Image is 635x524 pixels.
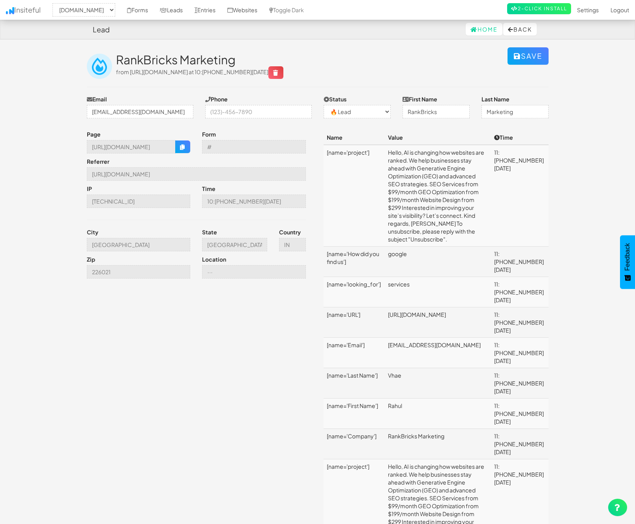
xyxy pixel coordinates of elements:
span: Feedback [624,243,631,271]
label: State [202,228,217,236]
label: IP [87,185,92,193]
a: 2-Click Install [507,3,571,14]
img: icon.png [6,7,14,14]
td: 11:[PHONE_NUMBER][DATE] [491,145,548,247]
label: First Name [403,95,437,103]
input: -- [87,140,176,153]
input: -- [202,238,267,251]
td: [name='Company'] [324,429,385,459]
td: Rahul [385,399,491,429]
span: from [URL][DOMAIN_NAME] at 10:[PHONE_NUMBER][DATE] [116,68,283,75]
th: Value [385,130,491,145]
label: Page [87,130,101,138]
input: -- [87,167,306,181]
input: j@doe.com [87,105,193,118]
td: [EMAIL_ADDRESS][DOMAIN_NAME] [385,338,491,368]
input: -- [202,195,306,208]
input: -- [202,140,306,153]
td: google [385,247,491,277]
td: [name='Email'] [324,338,385,368]
h2: RankBricks Marketing [116,53,508,66]
label: Referrer [87,157,109,165]
td: [name='How did you find us'] [324,247,385,277]
td: 11:[PHONE_NUMBER][DATE] [491,338,548,368]
th: Time [491,130,548,145]
input: Doe [481,105,549,118]
input: (123)-456-7890 [205,105,312,118]
input: John [403,105,470,118]
td: [name='looking_for'] [324,277,385,307]
th: Name [324,130,385,145]
td: [URL][DOMAIN_NAME] [385,307,491,338]
td: RankBricks Marketing [385,429,491,459]
input: -- [87,195,191,208]
td: 11:[PHONE_NUMBER][DATE] [491,247,548,277]
td: [name='Last Name'] [324,368,385,399]
td: 11:[PHONE_NUMBER][DATE] [491,429,548,459]
td: 11:[PHONE_NUMBER][DATE] [491,368,548,399]
img: insiteful-lead.png [87,54,112,79]
td: [name='project'] [324,145,385,247]
label: Email [87,95,107,103]
td: [name='First Name'] [324,399,385,429]
td: services [385,277,491,307]
label: Country [279,228,301,236]
td: 11:[PHONE_NUMBER][DATE] [491,277,548,307]
label: Location [202,255,226,263]
label: Status [324,95,347,103]
label: Zip [87,255,95,263]
input: -- [279,238,306,251]
label: City [87,228,98,236]
label: Time [202,185,215,193]
button: Save [508,47,549,65]
label: Last Name [481,95,509,103]
label: Phone [205,95,228,103]
label: Form [202,130,216,138]
td: [name='URL'] [324,307,385,338]
button: Back [503,23,537,36]
a: Home [466,23,502,36]
td: Hello, AI is changing how websites are ranked. We help businesses stay ahead with Generative Engi... [385,145,491,247]
input: -- [202,265,306,279]
input: -- [87,238,191,251]
td: 11:[PHONE_NUMBER][DATE] [491,307,548,338]
input: -- [87,265,191,279]
button: Feedback - Show survey [620,235,635,289]
td: Vhae [385,368,491,399]
h4: Lead [93,26,110,34]
td: 11:[PHONE_NUMBER][DATE] [491,399,548,429]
